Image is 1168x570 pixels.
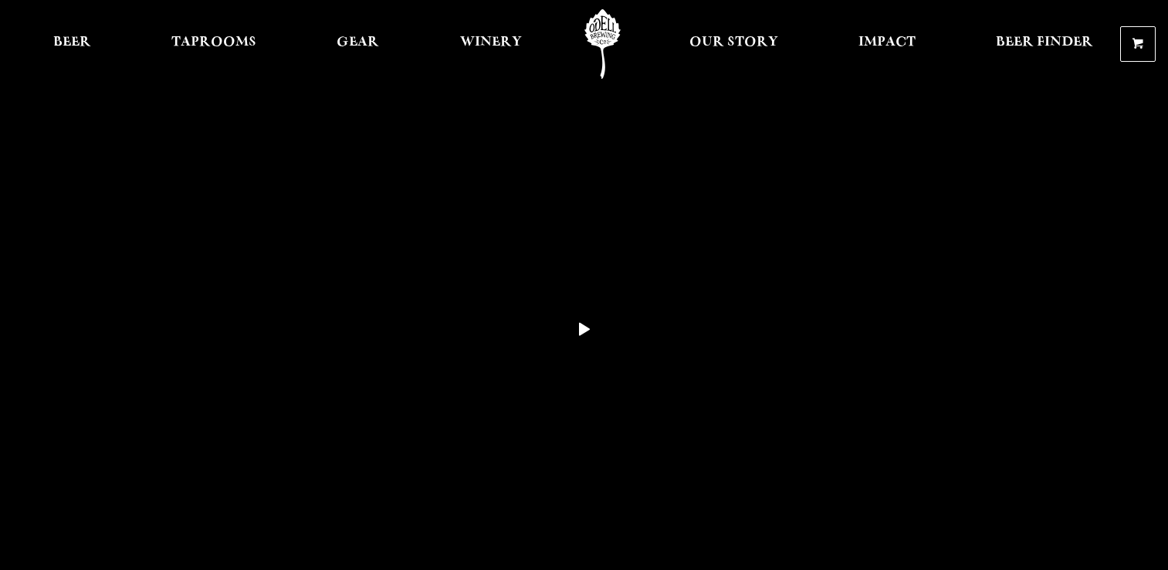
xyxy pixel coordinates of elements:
[996,36,1093,49] span: Beer Finder
[337,36,379,49] span: Gear
[171,36,256,49] span: Taprooms
[161,9,266,79] a: Taprooms
[53,36,91,49] span: Beer
[450,9,532,79] a: Winery
[679,9,788,79] a: Our Story
[986,9,1103,79] a: Beer Finder
[460,36,522,49] span: Winery
[574,9,631,79] a: Odell Home
[858,36,916,49] span: Impact
[327,9,389,79] a: Gear
[848,9,926,79] a: Impact
[43,9,101,79] a: Beer
[689,36,778,49] span: Our Story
